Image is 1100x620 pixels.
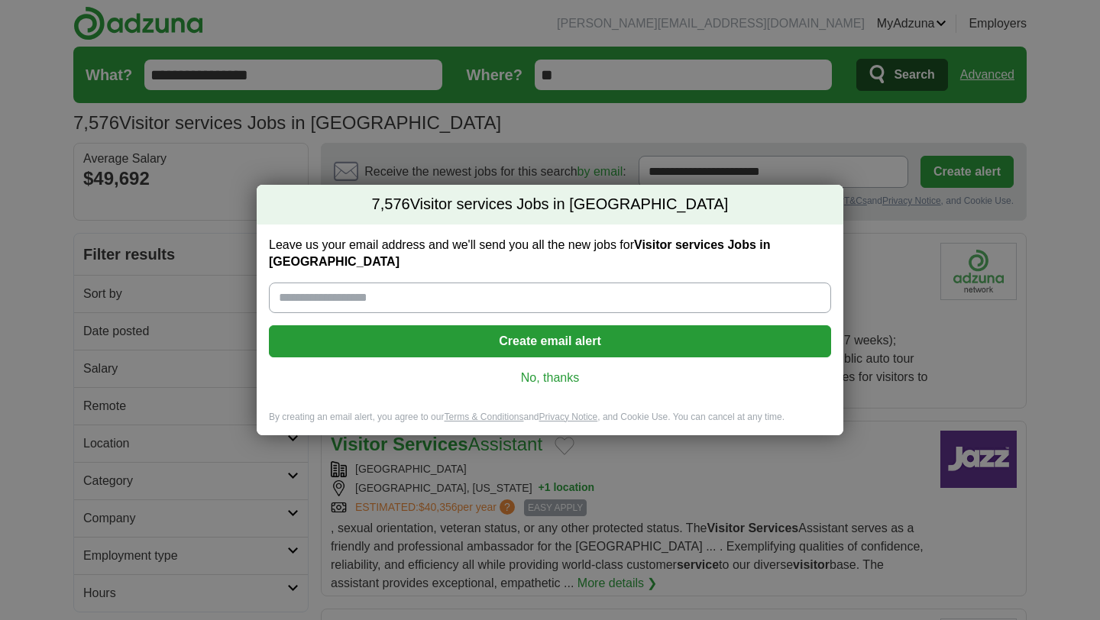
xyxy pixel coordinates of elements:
span: 7,576 [372,194,410,215]
strong: Visitor services Jobs in [GEOGRAPHIC_DATA] [269,238,770,268]
h2: Visitor services Jobs in [GEOGRAPHIC_DATA] [257,185,843,224]
a: No, thanks [281,370,819,386]
a: Terms & Conditions [444,412,523,422]
button: Create email alert [269,325,831,357]
label: Leave us your email address and we'll send you all the new jobs for [269,237,831,270]
div: By creating an email alert, you agree to our and , and Cookie Use. You can cancel at any time. [257,411,843,436]
a: Privacy Notice [539,412,598,422]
